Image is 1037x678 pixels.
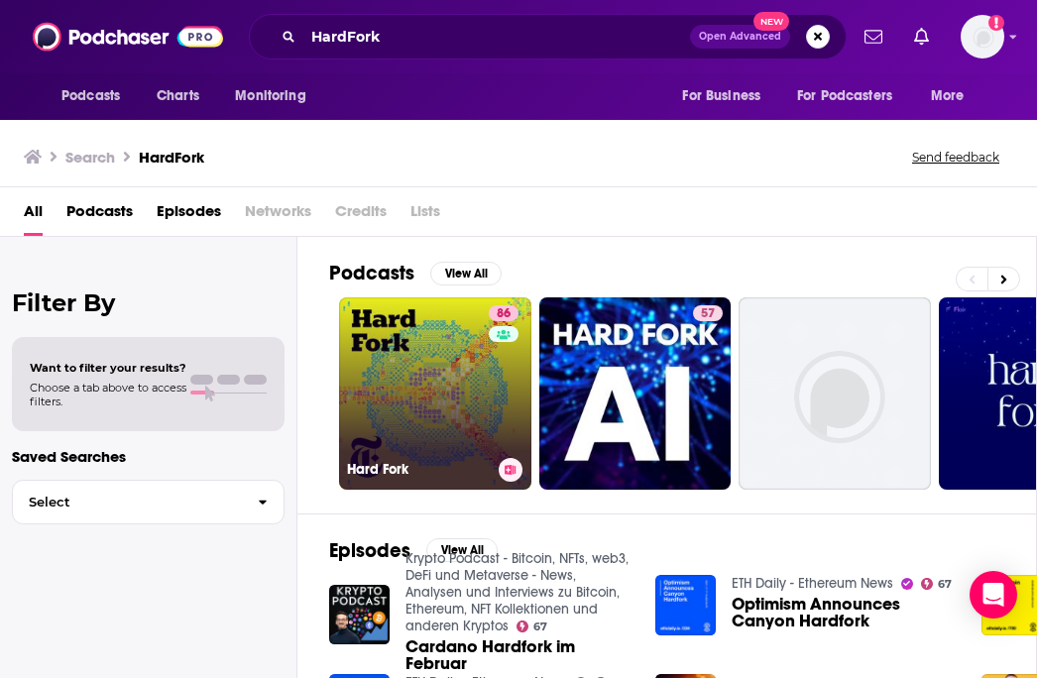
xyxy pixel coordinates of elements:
[157,82,199,110] span: Charts
[732,575,893,592] a: ETH Daily - Ethereum News
[931,82,965,110] span: More
[405,638,632,672] a: Cardano Hardfork im Februar
[48,77,146,115] button: open menu
[405,550,629,634] a: Krypto Podcast - Bitcoin, NFTs, web3, DeFi und Metaverse - News, Analysen und Interviews zu Bitco...
[906,20,937,54] a: Show notifications dropdown
[682,82,760,110] span: For Business
[24,195,43,236] a: All
[329,538,410,563] h2: Episodes
[13,496,242,508] span: Select
[139,148,204,167] h3: HardFork
[917,77,989,115] button: open menu
[699,32,781,42] span: Open Advanced
[235,82,305,110] span: Monitoring
[430,262,502,285] button: View All
[732,596,958,629] a: Optimism Announces Canyon Hardfork
[938,580,952,589] span: 67
[65,148,115,167] h3: Search
[245,195,311,236] span: Networks
[970,571,1017,619] div: Open Intercom Messenger
[329,261,414,285] h2: Podcasts
[329,538,498,563] a: EpisodesView All
[157,195,221,236] a: Episodes
[144,77,211,115] a: Charts
[497,304,511,324] span: 86
[329,585,390,645] img: Cardano Hardfork im Februar
[906,149,1005,166] button: Send feedback
[693,305,723,321] a: 57
[30,381,186,408] span: Choose a tab above to access filters.
[533,622,547,631] span: 67
[539,297,732,490] a: 57
[921,578,953,590] a: 67
[303,21,690,53] input: Search podcasts, credits, & more...
[426,538,498,562] button: View All
[335,195,387,236] span: Credits
[655,575,716,635] img: Optimism Announces Canyon Hardfork
[753,12,789,31] span: New
[690,25,790,49] button: Open AdvancedNew
[12,480,285,524] button: Select
[221,77,331,115] button: open menu
[329,261,502,285] a: PodcastsView All
[249,14,847,59] div: Search podcasts, credits, & more...
[12,447,285,466] p: Saved Searches
[668,77,785,115] button: open menu
[961,15,1004,58] img: User Profile
[797,82,892,110] span: For Podcasters
[61,82,120,110] span: Podcasts
[66,195,133,236] a: Podcasts
[961,15,1004,58] button: Show profile menu
[988,15,1004,31] svg: Add a profile image
[347,461,491,478] h3: Hard Fork
[12,288,285,317] h2: Filter By
[517,621,548,632] a: 67
[339,297,531,490] a: 86Hard Fork
[784,77,921,115] button: open menu
[701,304,715,324] span: 57
[30,361,186,375] span: Want to filter your results?
[410,195,440,236] span: Lists
[33,18,223,56] img: Podchaser - Follow, Share and Rate Podcasts
[489,305,518,321] a: 86
[857,20,890,54] a: Show notifications dropdown
[961,15,1004,58] span: Logged in as gabriellaippaso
